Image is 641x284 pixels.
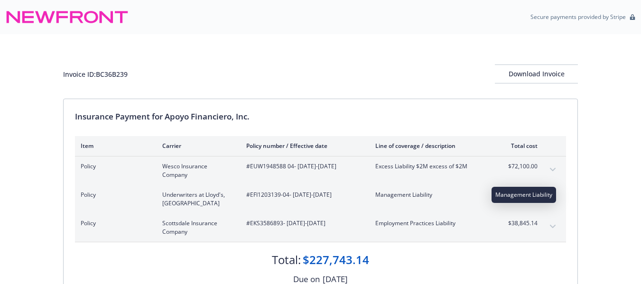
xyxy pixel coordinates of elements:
[502,219,538,228] span: $38,845.14
[375,219,487,228] span: Employment Practices Liability
[246,219,360,228] span: #EKS3586893 - [DATE]-[DATE]
[545,191,560,206] button: expand content
[545,162,560,177] button: expand content
[75,185,566,213] div: PolicyUnderwriters at Lloyd's, [GEOGRAPHIC_DATA]#EFI1203139-04- [DATE]-[DATE]Management Liability...
[75,156,566,185] div: PolicyWesco Insurance Company#EUW1948588 04- [DATE]-[DATE]Excess Liability $2M excess of $2M$72,1...
[162,219,231,236] span: Scottsdale Insurance Company
[502,162,538,171] span: $72,100.00
[162,142,231,150] div: Carrier
[495,65,578,83] div: Download Invoice
[272,252,301,268] div: Total:
[502,142,538,150] div: Total cost
[375,162,487,171] span: Excess Liability $2M excess of $2M
[75,110,566,123] div: Insurance Payment for Apoyo Financiero, Inc.
[375,191,487,199] span: Management Liability
[162,162,231,179] span: Wesco Insurance Company
[75,213,566,242] div: PolicyScottsdale Insurance Company#EKS3586893- [DATE]-[DATE]Employment Practices Liability$38,845...
[162,191,231,208] span: Underwriters at Lloyd's, [GEOGRAPHIC_DATA]
[81,219,147,228] span: Policy
[246,191,360,199] span: #EFI1203139-04 - [DATE]-[DATE]
[545,219,560,234] button: expand content
[246,162,360,171] span: #EUW1948588 04 - [DATE]-[DATE]
[530,13,626,21] p: Secure payments provided by Stripe
[81,191,147,199] span: Policy
[303,252,369,268] div: $227,743.14
[375,142,487,150] div: Line of coverage / description
[63,69,128,79] div: Invoice ID: BC36B239
[246,142,360,150] div: Policy number / Effective date
[81,162,147,171] span: Policy
[495,64,578,83] button: Download Invoice
[81,142,147,150] div: Item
